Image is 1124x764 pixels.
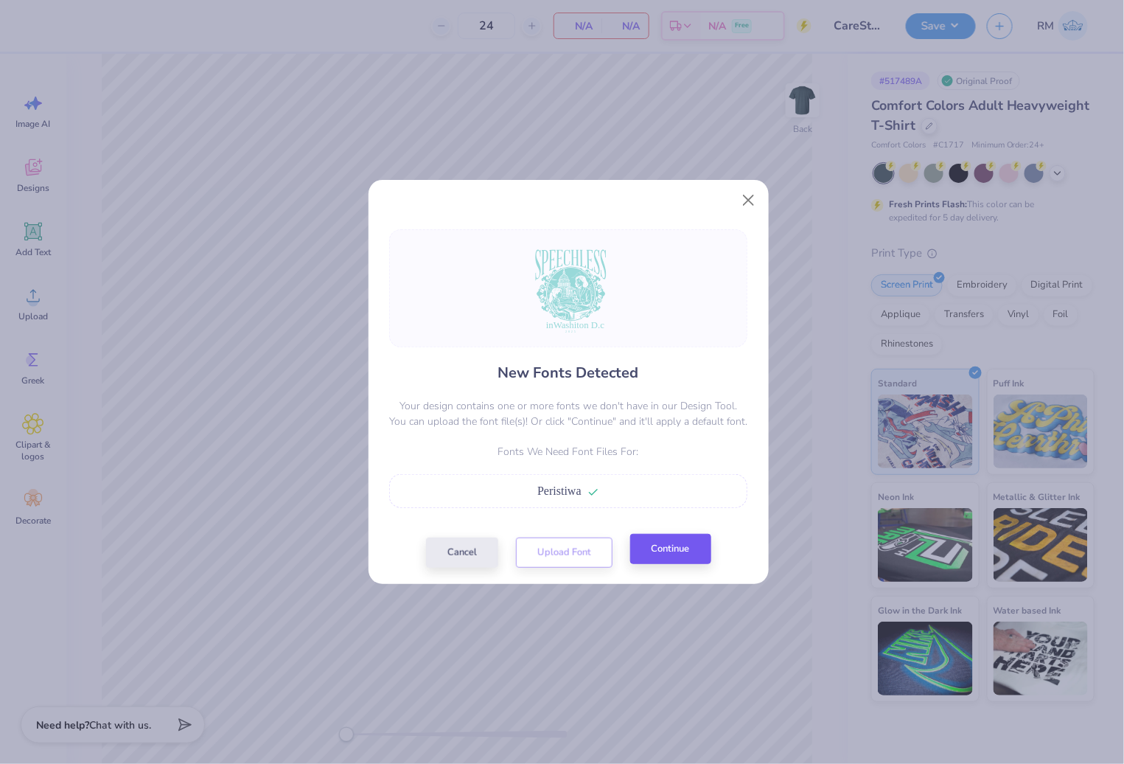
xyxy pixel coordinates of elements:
[498,362,639,383] h4: New Fonts Detected
[389,444,747,459] p: Fonts We Need Font Files For:
[537,485,582,497] span: Peristiwa
[630,534,711,564] button: Continue
[426,538,498,568] button: Cancel
[734,186,762,214] button: Close
[389,398,747,429] p: Your design contains one or more fonts we don't have in our Design Tool. You can upload the font ...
